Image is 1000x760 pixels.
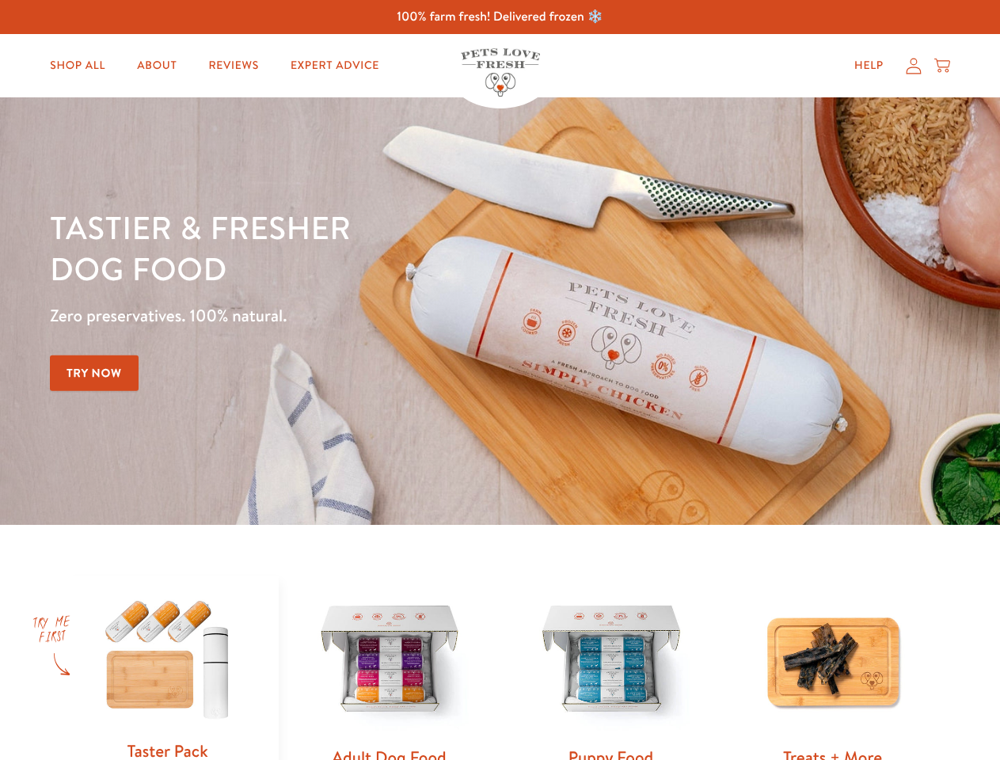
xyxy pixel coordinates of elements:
img: Pets Love Fresh [461,48,540,97]
a: Shop All [37,50,118,82]
h1: Tastier & fresher dog food [50,207,650,289]
a: About [124,50,189,82]
p: Zero preservatives. 100% natural. [50,302,650,330]
a: Try Now [50,355,139,391]
a: Reviews [196,50,271,82]
a: Help [842,50,896,82]
a: Expert Advice [278,50,392,82]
